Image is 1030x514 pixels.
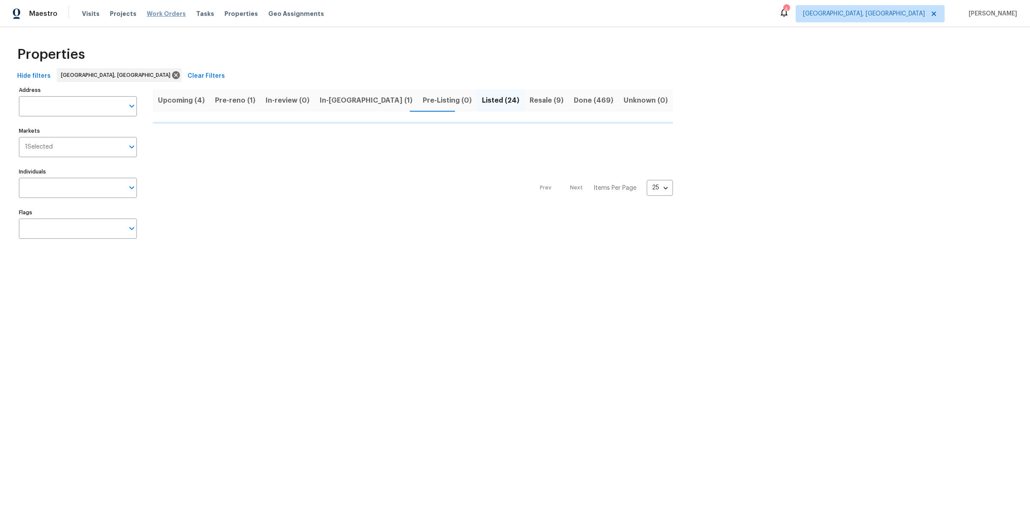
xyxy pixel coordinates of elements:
[19,210,137,215] label: Flags
[126,222,138,234] button: Open
[423,94,472,106] span: Pre-Listing (0)
[61,71,174,79] span: [GEOGRAPHIC_DATA], [GEOGRAPHIC_DATA]
[57,68,182,82] div: [GEOGRAPHIC_DATA], [GEOGRAPHIC_DATA]
[532,129,673,247] nav: Pagination Navigation
[17,50,85,59] span: Properties
[647,176,673,199] div: 25
[196,11,214,17] span: Tasks
[224,9,258,18] span: Properties
[188,71,225,82] span: Clear Filters
[126,182,138,194] button: Open
[530,94,563,106] span: Resale (9)
[594,184,636,192] p: Items Per Page
[184,68,228,84] button: Clear Filters
[29,9,58,18] span: Maestro
[25,143,53,151] span: 1 Selected
[147,9,186,18] span: Work Orders
[17,71,51,82] span: Hide filters
[158,94,205,106] span: Upcoming (4)
[482,94,519,106] span: Listed (24)
[574,94,613,106] span: Done (469)
[19,169,137,174] label: Individuals
[215,94,255,106] span: Pre-reno (1)
[126,100,138,112] button: Open
[803,9,925,18] span: [GEOGRAPHIC_DATA], [GEOGRAPHIC_DATA]
[14,68,54,84] button: Hide filters
[126,141,138,153] button: Open
[965,9,1017,18] span: [PERSON_NAME]
[82,9,100,18] span: Visits
[19,88,137,93] label: Address
[268,9,324,18] span: Geo Assignments
[266,94,309,106] span: In-review (0)
[320,94,412,106] span: In-[GEOGRAPHIC_DATA] (1)
[19,128,137,134] label: Markets
[110,9,136,18] span: Projects
[783,5,789,14] div: 4
[624,94,668,106] span: Unknown (0)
